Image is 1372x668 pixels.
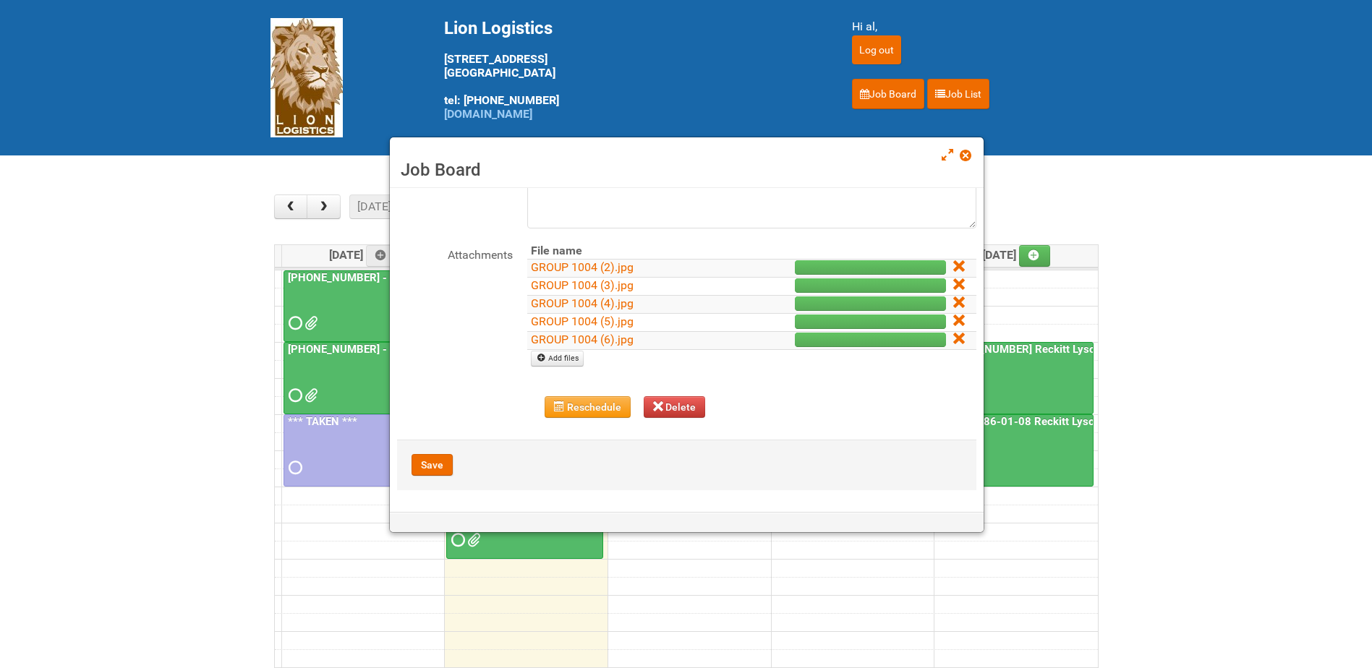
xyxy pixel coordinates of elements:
span: [DATE] [329,248,398,262]
span: GROUP 1003.jpg GROUP 1003 (2).jpg GROUP 1003 (3).jpg GROUP 1003 (4).jpg GROUP 1003 (5).jpg GROUP ... [304,390,315,401]
div: [STREET_ADDRESS] [GEOGRAPHIC_DATA] tel: [PHONE_NUMBER] [444,18,816,121]
button: Reschedule [545,396,631,418]
a: [PHONE_NUMBER] - Naked Reformulation Mailing 1 PHOTOS [284,342,440,414]
a: [PHONE_NUMBER] Reckitt Lysol Wipes Stage 4 - labeling day [936,342,1094,414]
a: Job Board [852,79,924,109]
span: Requested [289,463,299,473]
h3: Job Board [401,159,973,181]
a: Add an event [1019,245,1051,267]
th: File name [527,243,735,260]
span: Requested [289,318,299,328]
span: Requested [289,390,299,401]
a: GROUP 1004 (3).jpg [531,278,634,292]
a: GROUP 1004 (6).jpg [531,333,634,346]
span: GROUP 1001 (2) BACK.jpg GROUP 1001 (2) jpg.jpg GROUP 1001 (3) BACK.jpg GROUP 1001 (3)1.jpg [467,535,477,545]
a: [PHONE_NUMBER] - Naked Reformulation Mailing 1 PHOTOS [285,343,588,356]
label: Attachments [397,243,513,264]
span: [DATE] [982,248,1051,262]
a: GROUP 1004 (2).jpg [531,260,634,274]
span: Requested [451,535,461,545]
a: Add files [531,351,584,367]
button: Delete [644,396,706,418]
a: Job List [927,79,989,109]
a: [PHONE_NUMBER] - Naked Reformulation Mailing 1 [285,271,543,284]
a: 25-011286-01-08 Reckitt Lysol Laundry Scented [937,415,1183,428]
a: [DOMAIN_NAME] [444,107,532,121]
button: [DATE] [349,194,399,219]
a: 25-011286-01-08 Reckitt Lysol Laundry Scented [936,414,1094,487]
input: Log out [852,35,901,64]
a: Lion Logistics [270,70,343,84]
span: Lion Logistics [444,18,553,38]
a: [PHONE_NUMBER] - Naked Reformulation Mailing 1 [284,270,440,343]
a: GROUP 1004 (5).jpg [531,314,634,328]
span: Lion25-055556-01_LABELS_03Oct25.xlsx MOR - 25-055556-01.xlsm G147.png G258.png G369.png M147.png ... [304,318,315,328]
a: [PHONE_NUMBER] Reckitt Lysol Wipes Stage 4 - labeling day [937,343,1243,356]
img: Lion Logistics [270,18,343,137]
button: Save [412,454,453,476]
div: Hi al, [852,18,1102,35]
a: GROUP 1004 (4).jpg [531,296,634,310]
a: Add an event [366,245,398,267]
